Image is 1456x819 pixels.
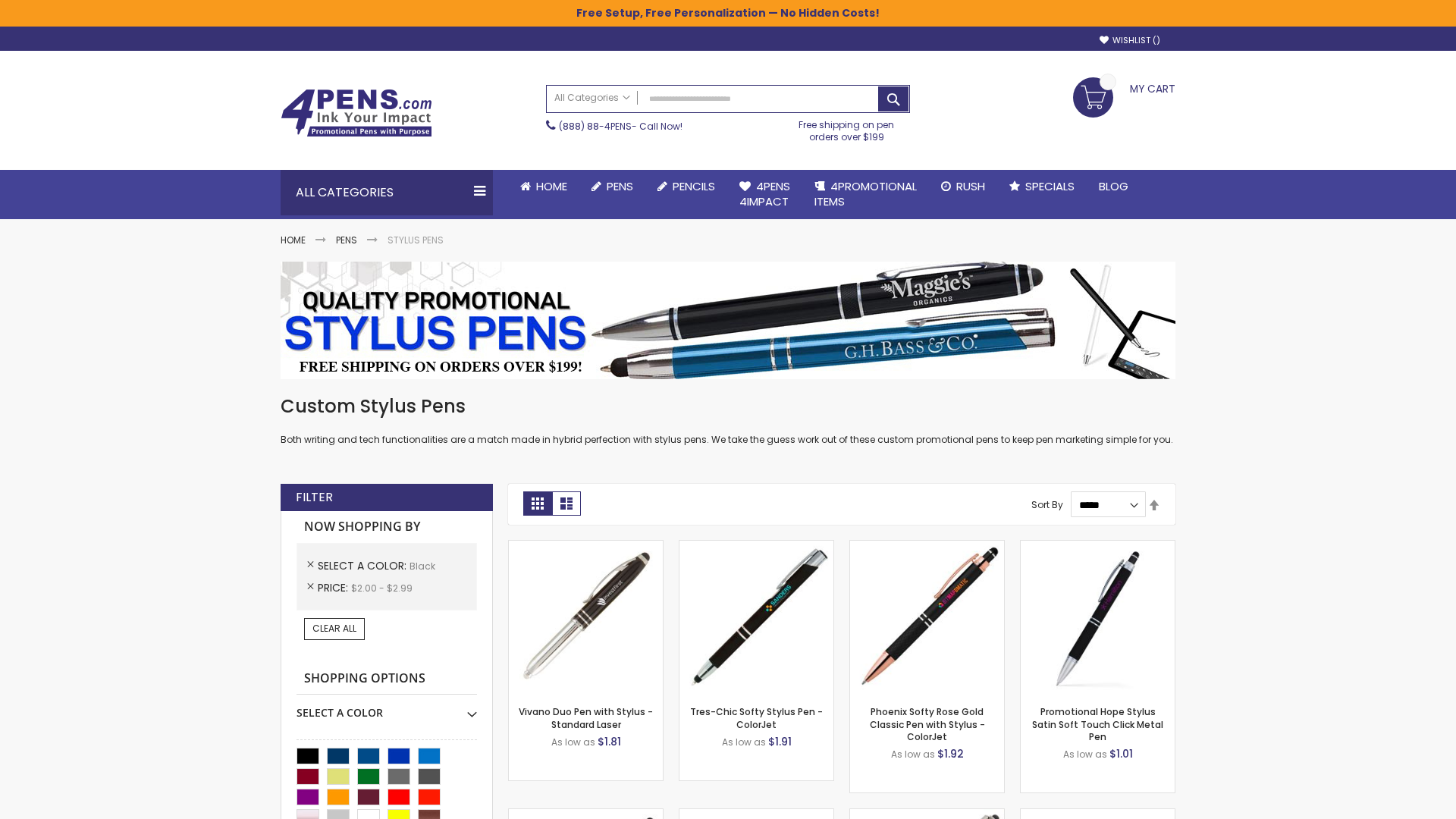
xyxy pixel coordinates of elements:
a: Tres-Chic Softy Stylus Pen - ColorJet-Black [679,540,833,553]
strong: Stylus Pens [388,234,444,246]
a: Pens [579,170,645,203]
span: Select A Color [318,558,409,573]
a: Specials [997,170,1087,203]
a: All Categories [547,86,638,111]
a: Phoenix Softy Rose Gold Classic Pen with Stylus - ColorJet-Black [850,540,1004,553]
span: $2.00 - $2.99 [351,582,413,595]
a: Phoenix Softy Rose Gold Classic Pen with Stylus - ColorJet [870,705,985,742]
img: 4Pens Custom Pens and Promotional Products [281,89,432,137]
span: As low as [1063,748,1107,761]
a: Blog [1087,170,1141,203]
div: All Categories [281,170,493,215]
img: Promotional Hope Stylus Satin Soft Touch Click Metal Pen-Black [1021,541,1175,695]
a: Pens [336,234,357,246]
a: Home [281,234,306,246]
a: Pencils [645,170,727,203]
span: Clear All [312,622,356,635]
a: Promotional Hope Stylus Satin Soft Touch Click Metal Pen [1032,705,1163,742]
a: Home [508,170,579,203]
span: $1.92 [937,746,964,761]
span: As low as [891,748,935,761]
span: - Call Now! [559,120,682,133]
span: 4Pens 4impact [739,178,790,209]
a: (888) 88-4PENS [559,120,632,133]
strong: Grid [523,491,552,516]
div: Free shipping on pen orders over $199 [783,113,911,143]
a: Promotional Hope Stylus Satin Soft Touch Click Metal Pen-Black [1021,540,1175,553]
span: $1.81 [598,734,621,749]
span: Pens [607,178,633,194]
a: Vivano Duo Pen with Stylus - Standard Laser-Black [509,540,663,553]
a: Rush [929,170,997,203]
span: $1.91 [768,734,792,749]
span: Black [409,560,435,573]
span: As low as [551,736,595,748]
strong: Filter [296,489,333,506]
img: Tres-Chic Softy Stylus Pen - ColorJet-Black [679,541,833,695]
span: Blog [1099,178,1128,194]
div: Both writing and tech functionalities are a match made in hybrid perfection with stylus pens. We ... [281,394,1175,447]
span: $1.01 [1109,746,1133,761]
span: Home [536,178,567,194]
span: Price [318,580,351,595]
h1: Custom Stylus Pens [281,394,1175,419]
a: Vivano Duo Pen with Stylus - Standard Laser [519,705,653,730]
a: 4PROMOTIONALITEMS [802,170,929,219]
div: Select A Color [297,695,477,720]
a: Tres-Chic Softy Stylus Pen - ColorJet [690,705,823,730]
a: Wishlist [1100,35,1160,46]
label: Sort By [1031,498,1063,511]
span: Rush [956,178,985,194]
span: As low as [722,736,766,748]
span: All Categories [554,92,630,104]
strong: Shopping Options [297,663,477,695]
span: 4PROMOTIONAL ITEMS [814,178,917,209]
strong: Now Shopping by [297,511,477,543]
a: Clear All [304,618,365,639]
img: Stylus Pens [281,262,1175,379]
img: Phoenix Softy Rose Gold Classic Pen with Stylus - ColorJet-Black [850,541,1004,695]
img: Vivano Duo Pen with Stylus - Standard Laser-Black [509,541,663,695]
span: Specials [1025,178,1075,194]
a: 4Pens4impact [727,170,802,219]
span: Pencils [673,178,715,194]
